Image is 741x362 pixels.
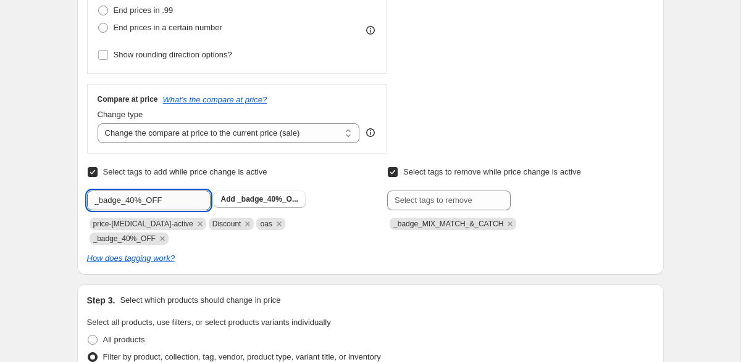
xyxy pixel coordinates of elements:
span: End prices in .99 [114,6,174,15]
span: Discount [212,220,241,228]
span: price-change-job-active [93,220,193,228]
button: Remove Discount [242,218,253,229]
p: Select which products should change in price [120,294,280,306]
input: Select tags to add [87,191,211,210]
span: Filter by product, collection, tag, vendor, product type, variant title, or inventory [103,352,381,361]
h3: Compare at price [98,94,158,104]
span: Change type [98,110,143,119]
b: Add [221,195,235,204]
h2: Step 3. [87,294,115,306]
span: _badge_40%_O... [237,195,298,204]
a: How does tagging work? [87,253,175,263]
span: All products [103,335,145,344]
div: help [364,126,377,139]
input: Select tags to remove [387,191,511,210]
span: Select tags to remove while price change is active [403,167,581,176]
button: Remove _badge_40%_OFF [157,233,168,244]
button: Remove _badge_MIX_MATCH_&_CATCH [504,218,516,229]
span: _badge_40%_OFF [93,234,156,243]
span: Select all products, use filters, or select products variants individually [87,318,331,327]
span: End prices in a certain number [114,23,222,32]
button: Add _badge_40%_O... [214,191,306,208]
span: Show rounding direction options? [114,50,232,59]
span: oas [260,220,272,228]
span: _badge_MIX_MATCH_&_CATCH [393,220,503,228]
button: Remove oas [274,218,285,229]
button: Remove price-change-job-active [195,218,206,229]
span: Select tags to add while price change is active [103,167,267,176]
button: What's the compare at price? [163,95,267,104]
